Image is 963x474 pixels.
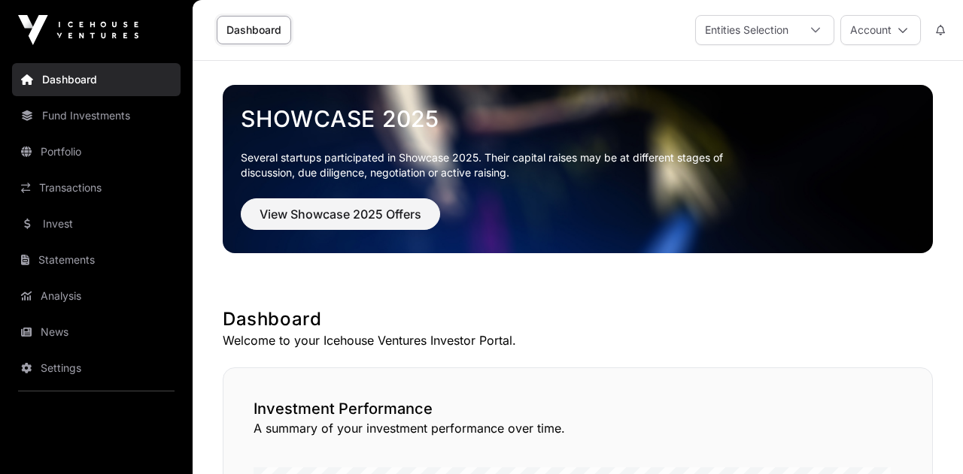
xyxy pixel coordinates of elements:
[223,307,933,331] h1: Dashboard
[223,85,933,253] img: Showcase 2025
[254,419,902,437] p: A summary of your investment performance over time.
[241,105,915,132] a: Showcase 2025
[12,63,181,96] a: Dashboard
[12,99,181,132] a: Fund Investments
[840,15,921,45] button: Account
[12,279,181,312] a: Analysis
[12,315,181,349] a: News
[241,198,440,230] button: View Showcase 2025 Offers
[223,331,933,349] p: Welcome to your Icehouse Ventures Investor Portal.
[12,352,181,385] a: Settings
[260,205,421,223] span: View Showcase 2025 Offers
[241,213,440,228] a: View Showcase 2025 Offers
[12,243,181,276] a: Statements
[12,171,181,204] a: Transactions
[18,15,138,45] img: Icehouse Ventures Logo
[696,16,797,44] div: Entities Selection
[254,398,902,419] h2: Investment Performance
[241,150,746,180] p: Several startups participated in Showcase 2025. Their capital raises may be at different stages o...
[12,135,181,168] a: Portfolio
[217,16,291,44] a: Dashboard
[12,207,181,240] a: Invest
